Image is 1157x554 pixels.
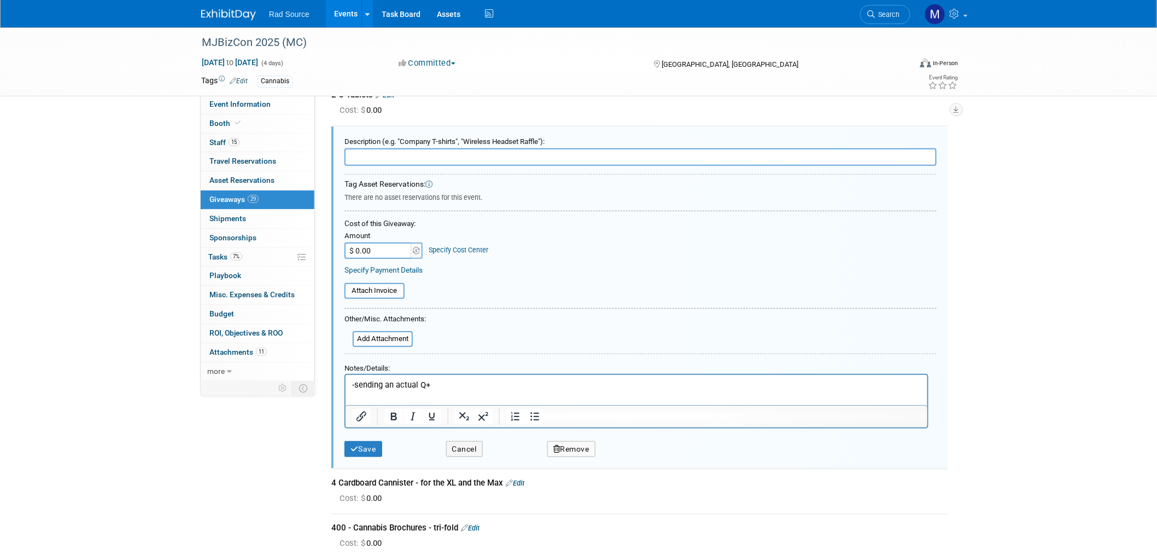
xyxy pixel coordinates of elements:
span: Cost: $ [340,538,366,548]
a: more [201,362,314,381]
button: Bold [384,409,403,424]
div: Notes/Details: [344,359,928,374]
button: Bullet list [525,409,544,424]
button: Subscript [455,409,474,424]
span: [GEOGRAPHIC_DATA], [GEOGRAPHIC_DATA] [662,60,798,68]
a: Tasks7% [201,248,314,267]
span: Cost: $ [340,493,366,503]
div: Amount [344,231,424,243]
button: Insert/edit link [352,409,371,424]
div: 4 Cardboard Cannister - for the XL and the Max [331,477,948,489]
a: Misc. Expenses & Credits [201,286,314,304]
div: Other/Misc. Attachments: [344,314,426,327]
span: Attachments [209,348,267,356]
div: Cost of this Giveaway: [344,218,937,229]
span: 15 [229,138,239,146]
a: Attachments11 [201,343,314,362]
span: 0.00 [340,493,386,503]
a: Playbook [201,267,314,285]
span: Misc. Expenses & Credits [209,290,295,299]
button: Save [344,441,382,457]
span: Search [875,10,900,19]
span: 11 [256,348,267,356]
div: 400 - Cannabis Brochures - tri-fold [331,522,948,534]
span: 7% [230,252,242,261]
iframe: Rich Text Area [346,375,927,405]
span: 0.00 [340,538,386,548]
button: Underline [423,409,441,424]
div: In-Person [933,59,959,67]
span: Travel Reservations [209,157,276,165]
a: Staff15 [201,134,314,152]
span: 0.00 [340,105,386,115]
button: Cancel [446,441,483,457]
i: Booth reservation complete [235,120,241,126]
a: Giveaways29 [201,191,314,209]
span: Budget [209,309,234,318]
button: Superscript [474,409,493,424]
img: Melissa Conboy [925,4,945,25]
img: ExhibitDay [201,9,256,20]
a: Specify Payment Details [344,266,423,274]
img: Format-Inperson.png [920,59,931,67]
a: Edit [230,77,248,85]
span: Rad Source [269,10,309,19]
span: [DATE] [DATE] [201,57,259,67]
span: Tasks [208,252,242,261]
span: Shipments [209,214,246,223]
a: Specify Cost Center [429,246,489,254]
span: Asset Reservations [209,176,274,184]
a: Search [860,5,910,24]
span: Booth [209,119,243,128]
div: Cannabis [258,76,293,87]
span: Playbook [209,271,241,280]
button: Remove [547,441,595,457]
button: Italic [404,409,422,424]
a: Shipments [201,210,314,228]
a: Edit [376,91,394,99]
div: There are no asset reservations for this event. [344,190,937,203]
span: 29 [248,195,259,203]
div: Tag Asset Reservations: [344,179,937,190]
button: Numbered list [506,409,525,424]
a: Asset Reservations [201,171,314,190]
a: Budget [201,305,314,324]
td: Tags [201,75,248,88]
a: Event Information [201,95,314,114]
span: ROI, Objectives & ROO [209,328,283,337]
span: Cost: $ [340,105,366,115]
a: Booth [201,114,314,133]
div: MJBizCon 2025 (MC) [198,33,894,53]
div: Event Rating [928,75,958,80]
span: more [207,367,225,376]
td: Personalize Event Tab Strip [273,381,293,395]
span: to [225,58,235,67]
a: Edit [461,524,480,532]
a: ROI, Objectives & ROO [201,324,314,343]
div: Description (e.g. "Company T-shirts", "Wireless Headset Raffle"): [344,132,937,147]
span: Staff [209,138,239,147]
a: Travel Reservations [201,152,314,171]
button: Committed [395,57,460,69]
span: (4 days) [260,60,283,67]
a: Edit [506,479,524,487]
div: Event Format [846,57,959,73]
a: Sponsorships [201,229,314,247]
span: Event Information [209,100,271,108]
span: Giveaways [209,195,259,204]
span: Sponsorships [209,233,256,242]
td: Toggle Event Tabs [293,381,315,395]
